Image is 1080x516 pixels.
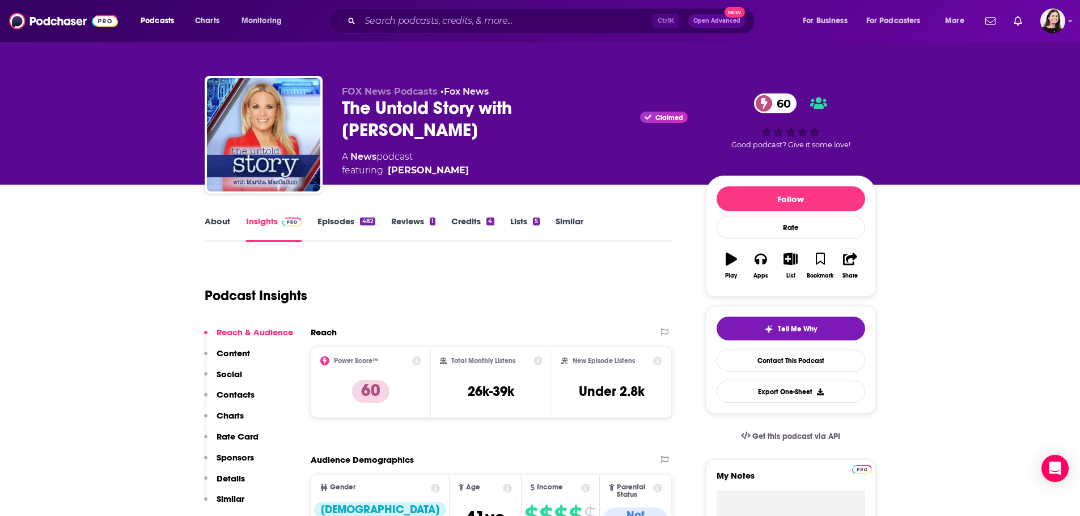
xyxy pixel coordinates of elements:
[688,14,746,28] button: Open AdvancedNew
[468,383,514,400] h3: 26k-39k
[133,12,189,30] button: open menu
[451,357,515,365] h2: Total Monthly Listens
[725,272,737,279] div: Play
[204,327,293,348] button: Reach & Audience
[466,484,480,491] span: Age
[217,327,293,338] p: Reach & Audience
[342,86,438,97] span: FOX News Podcasts
[430,218,435,225] div: 1
[360,218,375,225] div: 482
[778,325,817,334] span: Tell Me Why
[9,10,118,32] img: Podchaser - Follow, Share and Rate Podcasts
[486,218,494,225] div: 4
[391,216,435,242] a: Reviews1
[311,327,337,338] h2: Reach
[706,86,876,157] div: 60Good podcast? Give it some love!
[234,12,297,30] button: open menu
[217,369,242,379] p: Social
[204,348,250,369] button: Content
[579,383,645,400] h3: Under 2.8k
[388,164,469,177] a: Martha MacCallum
[204,493,244,514] button: Similar
[764,325,773,334] img: tell me why sparkle
[776,245,805,286] button: List
[717,186,865,211] button: Follow
[205,287,307,304] h1: Podcast Insights
[204,389,255,410] button: Contacts
[945,13,964,29] span: More
[352,380,389,403] p: 60
[217,452,254,463] p: Sponsors
[835,245,865,286] button: Share
[217,348,250,359] p: Content
[217,493,244,504] p: Similar
[311,454,414,465] h2: Audience Demographics
[217,410,244,421] p: Charts
[732,423,850,450] a: Get this podcast via API
[1040,8,1065,33] button: Show profile menu
[537,484,563,491] span: Income
[1009,11,1027,31] a: Show notifications dropdown
[937,12,979,30] button: open menu
[246,216,302,242] a: InsightsPodchaser Pro
[207,78,320,191] img: The Untold Story with Martha MacCallum
[754,93,797,113] a: 60
[852,465,872,474] img: Podchaser Pro
[803,13,848,29] span: For Business
[859,12,937,30] button: open menu
[451,216,494,242] a: Credits4
[717,216,865,239] div: Rate
[205,216,230,242] a: About
[204,431,259,452] button: Rate Card
[653,14,679,28] span: Ctrl K
[717,245,746,286] button: Play
[360,12,653,30] input: Search podcasts, credits, & more...
[217,431,259,442] p: Rate Card
[533,218,540,225] div: 5
[556,216,583,242] a: Similar
[842,272,858,279] div: Share
[617,484,651,498] span: Parental Status
[717,317,865,340] button: tell me why sparkleTell Me Why
[204,410,244,431] button: Charts
[317,216,375,242] a: Episodes482
[204,452,254,473] button: Sponsors
[217,473,245,484] p: Details
[731,140,850,149] span: Good podcast? Give it some love!
[573,357,635,365] h2: New Episode Listens
[441,86,489,97] span: •
[330,484,355,491] span: Gender
[350,151,376,162] a: News
[655,115,683,121] span: Claimed
[282,218,302,227] img: Podchaser Pro
[725,7,745,18] span: New
[765,93,797,113] span: 60
[1040,8,1065,33] span: Logged in as lucynalen
[204,473,245,494] button: Details
[342,164,469,177] span: featuring
[806,245,835,286] button: Bookmark
[786,272,795,279] div: List
[752,432,840,441] span: Get this podcast via API
[1040,8,1065,33] img: User Profile
[795,12,862,30] button: open menu
[242,13,282,29] span: Monitoring
[204,369,242,390] button: Social
[866,13,921,29] span: For Podcasters
[188,12,226,30] a: Charts
[717,349,865,372] a: Contact This Podcast
[340,8,766,34] div: Search podcasts, credits, & more...
[342,150,469,177] div: A podcast
[334,357,378,365] h2: Power Score™
[981,11,1000,31] a: Show notifications dropdown
[717,381,865,403] button: Export One-Sheet
[753,272,768,279] div: Apps
[217,389,255,400] p: Contacts
[807,272,833,279] div: Bookmark
[852,463,872,474] a: Pro website
[1041,455,1069,482] div: Open Intercom Messenger
[717,470,865,490] label: My Notes
[444,86,489,97] a: Fox News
